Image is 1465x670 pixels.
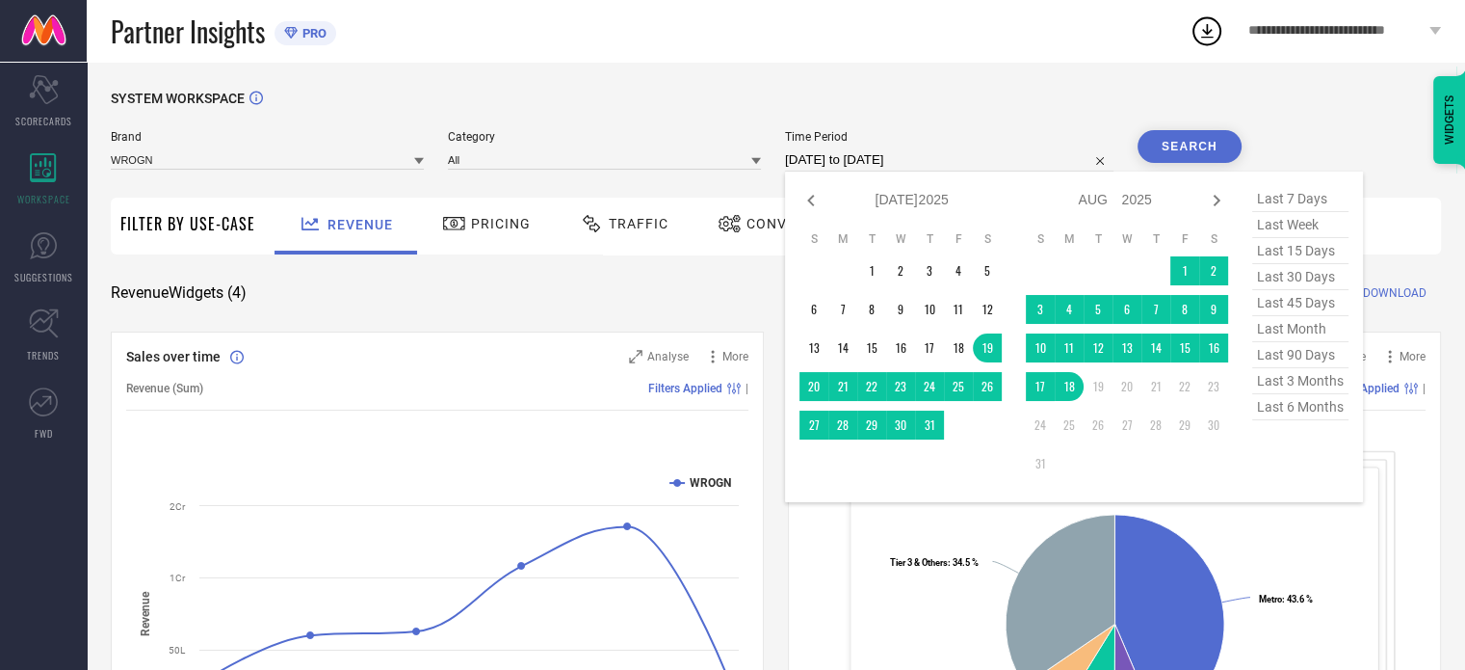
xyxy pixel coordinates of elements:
[857,372,886,401] td: Tue Jul 22 2025
[944,334,973,362] td: Fri Jul 18 2025
[944,372,973,401] td: Fri Jul 25 2025
[746,216,840,231] span: Conversion
[1055,372,1084,401] td: Mon Aug 18 2025
[690,476,731,490] text: WROGN
[1259,594,1313,604] text: : 43.6 %
[1084,231,1112,247] th: Tuesday
[126,349,221,364] span: Sales over time
[1084,295,1112,324] td: Tue Aug 05 2025
[857,295,886,324] td: Tue Jul 08 2025
[609,216,668,231] span: Traffic
[944,295,973,324] td: Fri Jul 11 2025
[648,382,722,395] span: Filters Applied
[1141,295,1170,324] td: Thu Aug 07 2025
[886,372,915,401] td: Wed Jul 23 2025
[35,426,53,441] span: FWD
[1141,334,1170,362] td: Thu Aug 14 2025
[1055,334,1084,362] td: Mon Aug 11 2025
[1055,411,1084,440] td: Mon Aug 25 2025
[973,256,1002,285] td: Sat Jul 05 2025
[857,411,886,440] td: Tue Jul 29 2025
[785,148,1113,172] input: Select time period
[1055,231,1084,247] th: Monday
[17,192,70,206] span: WORKSPACE
[886,334,915,362] td: Wed Jul 16 2025
[1112,411,1141,440] td: Wed Aug 27 2025
[799,411,828,440] td: Sun Jul 27 2025
[1026,295,1055,324] td: Sun Aug 03 2025
[1400,350,1426,363] span: More
[1252,316,1348,342] span: last month
[1205,189,1228,212] div: Next month
[1190,13,1224,48] div: Open download list
[1084,334,1112,362] td: Tue Aug 12 2025
[1252,212,1348,238] span: last week
[915,295,944,324] td: Thu Jul 10 2025
[973,231,1002,247] th: Saturday
[1112,231,1141,247] th: Wednesday
[915,372,944,401] td: Thu Jul 24 2025
[1170,411,1199,440] td: Fri Aug 29 2025
[1199,256,1228,285] td: Sat Aug 02 2025
[799,231,828,247] th: Sunday
[1112,334,1141,362] td: Wed Aug 13 2025
[1026,411,1055,440] td: Sun Aug 24 2025
[915,256,944,285] td: Thu Jul 03 2025
[111,283,247,303] span: Revenue Widgets ( 4 )
[27,348,60,362] span: TRENDS
[799,189,823,212] div: Previous month
[1423,382,1426,395] span: |
[126,382,203,395] span: Revenue (Sum)
[120,212,255,235] span: Filter By Use-Case
[886,411,915,440] td: Wed Jul 30 2025
[828,411,857,440] td: Mon Jul 28 2025
[1199,231,1228,247] th: Saturday
[1199,295,1228,324] td: Sat Aug 09 2025
[1252,342,1348,368] span: last 90 days
[828,231,857,247] th: Monday
[746,382,748,395] span: |
[1199,372,1228,401] td: Sat Aug 23 2025
[170,501,186,512] text: 2Cr
[944,231,973,247] th: Friday
[886,231,915,247] th: Wednesday
[799,334,828,362] td: Sun Jul 13 2025
[915,231,944,247] th: Thursday
[1026,372,1055,401] td: Sun Aug 17 2025
[1138,130,1242,163] button: Search
[857,334,886,362] td: Tue Jul 15 2025
[1252,238,1348,264] span: last 15 days
[1112,295,1141,324] td: Wed Aug 06 2025
[973,334,1002,362] td: Sat Jul 19 2025
[471,216,531,231] span: Pricing
[1141,411,1170,440] td: Thu Aug 28 2025
[1141,231,1170,247] th: Thursday
[111,12,265,51] span: Partner Insights
[1055,295,1084,324] td: Mon Aug 04 2025
[828,334,857,362] td: Mon Jul 14 2025
[1199,411,1228,440] td: Sat Aug 30 2025
[1084,372,1112,401] td: Tue Aug 19 2025
[1363,283,1426,303] span: DOWNLOAD
[448,130,761,144] span: Category
[828,372,857,401] td: Mon Jul 21 2025
[1252,368,1348,394] span: last 3 months
[1259,594,1282,604] tspan: Metro
[647,350,689,363] span: Analyse
[915,334,944,362] td: Thu Jul 17 2025
[169,645,186,656] text: 50L
[1084,411,1112,440] td: Tue Aug 26 2025
[828,295,857,324] td: Mon Jul 07 2025
[1170,372,1199,401] td: Fri Aug 22 2025
[327,217,393,232] span: Revenue
[857,256,886,285] td: Tue Jul 01 2025
[886,256,915,285] td: Wed Jul 02 2025
[857,231,886,247] th: Tuesday
[1252,394,1348,420] span: last 6 months
[1112,372,1141,401] td: Wed Aug 20 2025
[973,295,1002,324] td: Sat Jul 12 2025
[15,114,72,128] span: SCORECARDS
[1141,372,1170,401] td: Thu Aug 21 2025
[973,372,1002,401] td: Sat Jul 26 2025
[1026,334,1055,362] td: Sun Aug 10 2025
